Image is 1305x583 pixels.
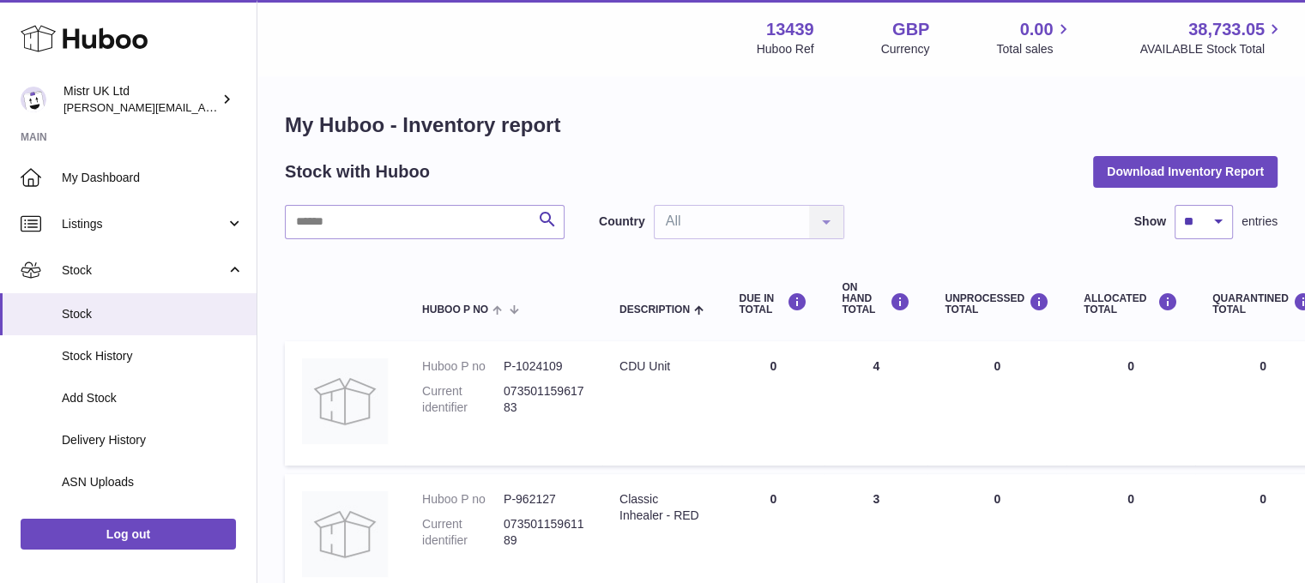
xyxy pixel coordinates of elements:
[63,100,344,114] span: [PERSON_NAME][EMAIL_ADDRESS][DOMAIN_NAME]
[504,358,585,375] dd: P-1024109
[757,41,814,57] div: Huboo Ref
[599,213,645,230] label: Country
[21,87,46,112] img: alex@mistr.co
[62,390,244,406] span: Add Stock
[504,491,585,508] dd: P-962127
[619,491,704,524] div: Classic Inhealer - RED
[62,348,244,364] span: Stock History
[927,341,1066,466] td: 0
[945,292,1049,316] div: UNPROCESSED Total
[1242,213,1278,230] span: entries
[881,41,930,57] div: Currency
[285,111,1278,139] h1: My Huboo - Inventory report
[422,383,504,416] dt: Current identifier
[1066,341,1195,466] td: 0
[892,18,929,41] strong: GBP
[62,432,244,448] span: Delivery History
[1139,18,1284,57] a: 38,733.05 AVAILABLE Stock Total
[302,358,388,444] img: product image
[722,341,825,466] td: 0
[1139,41,1284,57] span: AVAILABLE Stock Total
[1093,156,1278,187] button: Download Inventory Report
[504,516,585,549] dd: 07350115961189
[21,519,236,550] a: Log out
[1260,359,1266,373] span: 0
[62,306,244,322] span: Stock
[619,304,690,316] span: Description
[1260,492,1266,506] span: 0
[1188,18,1265,41] span: 38,733.05
[422,304,488,316] span: Huboo P no
[825,341,927,466] td: 4
[1084,292,1178,316] div: ALLOCATED Total
[302,491,388,577] img: product image
[842,282,910,316] div: ON HAND Total
[63,83,218,116] div: Mistr UK Ltd
[1020,18,1054,41] span: 0.00
[62,262,226,279] span: Stock
[62,216,226,232] span: Listings
[422,491,504,508] dt: Huboo P no
[285,160,430,183] h2: Stock with Huboo
[422,516,504,549] dt: Current identifier
[739,292,807,316] div: DUE IN TOTAL
[422,358,504,375] dt: Huboo P no
[504,383,585,416] dd: 07350115961783
[619,358,704,375] div: CDU Unit
[996,18,1072,57] a: 0.00 Total sales
[62,474,244,490] span: ASN Uploads
[766,18,814,41] strong: 13439
[996,41,1072,57] span: Total sales
[62,170,244,186] span: My Dashboard
[1134,213,1166,230] label: Show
